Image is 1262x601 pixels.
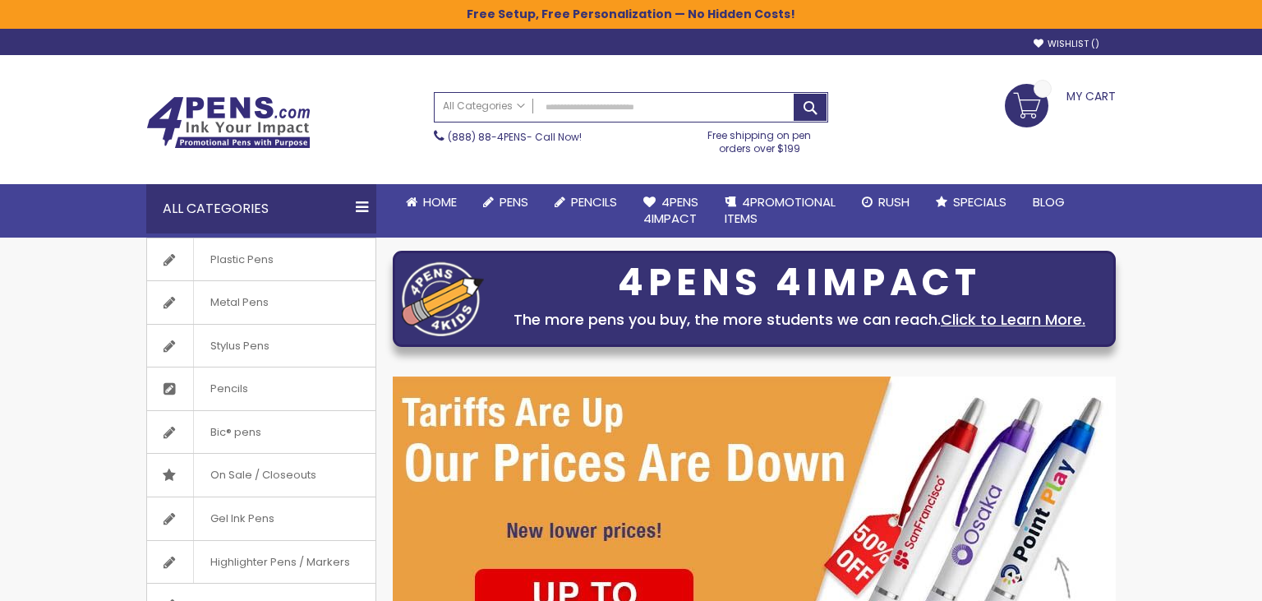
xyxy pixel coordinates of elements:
span: Metal Pens [193,281,285,324]
a: (888) 88-4PENS [448,130,527,144]
span: Highlighter Pens / Markers [193,541,366,584]
a: All Categories [435,93,533,120]
span: Pencils [571,193,617,210]
span: 4PROMOTIONAL ITEMS [725,193,836,227]
a: Home [393,184,470,220]
img: four_pen_logo.png [402,261,484,336]
span: Stylus Pens [193,325,286,368]
div: The more pens you buy, the more students we can reach. [492,308,1107,331]
a: Highlighter Pens / Markers [147,541,375,584]
div: Free shipping on pen orders over $199 [691,123,829,155]
a: Wishlist [1034,38,1099,50]
a: Pencils [147,368,375,410]
span: All Categories [443,99,525,113]
a: Stylus Pens [147,325,375,368]
span: Plastic Pens [193,238,290,281]
span: Blog [1033,193,1065,210]
span: On Sale / Closeouts [193,454,333,497]
span: Gel Ink Pens [193,497,291,540]
a: Gel Ink Pens [147,497,375,540]
span: - Call Now! [448,130,582,144]
a: 4PROMOTIONALITEMS [712,184,849,238]
a: Bic® pens [147,411,375,454]
a: Blog [1020,184,1078,220]
a: Plastic Pens [147,238,375,281]
div: All Categories [146,184,376,233]
span: Rush [878,193,910,210]
a: Pencils [541,184,630,220]
a: Click to Learn More. [941,309,1085,330]
a: 4Pens4impact [630,184,712,238]
div: 4PENS 4IMPACT [492,266,1107,300]
span: Bic® pens [193,411,278,454]
img: 4Pens Custom Pens and Promotional Products [146,96,311,149]
span: Pens [500,193,528,210]
a: Rush [849,184,923,220]
span: Specials [953,193,1006,210]
a: Metal Pens [147,281,375,324]
a: Specials [923,184,1020,220]
span: 4Pens 4impact [643,193,698,227]
span: Home [423,193,457,210]
a: Pens [470,184,541,220]
span: Pencils [193,368,265,410]
iframe: Google Customer Reviews [1126,557,1262,601]
a: On Sale / Closeouts [147,454,375,497]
